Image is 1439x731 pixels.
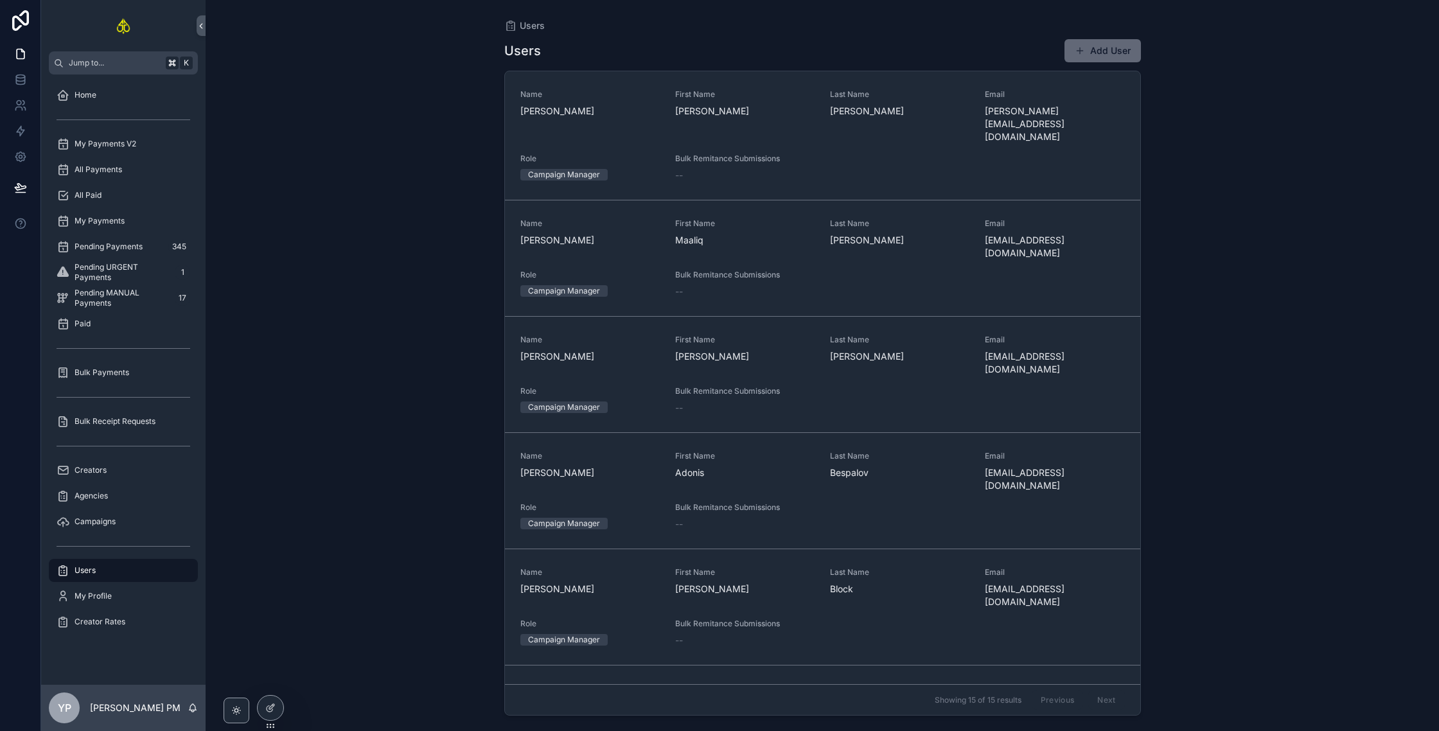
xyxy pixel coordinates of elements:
[675,270,815,280] span: Bulk Remitance Submissions
[830,567,969,577] span: Last Name
[675,683,815,694] span: First Name
[675,335,815,345] span: First Name
[985,567,1124,577] span: Email
[49,610,198,633] a: Creator Rates
[985,350,1124,376] span: [EMAIL_ADDRESS][DOMAIN_NAME]
[520,583,660,595] span: [PERSON_NAME]
[935,695,1021,705] span: Showing 15 of 15 results
[49,410,198,433] a: Bulk Receipt Requests
[505,200,1140,316] a: Name[PERSON_NAME]First NameMaaliqLast Name[PERSON_NAME]Email[EMAIL_ADDRESS][DOMAIN_NAME]RoleCampa...
[520,270,660,280] span: Role
[49,158,198,181] a: All Payments
[505,549,1140,665] a: Name[PERSON_NAME]First Name[PERSON_NAME]Last NameBlockEmail[EMAIL_ADDRESS][DOMAIN_NAME]RoleCampai...
[520,683,660,694] span: Name
[675,105,815,118] span: [PERSON_NAME]
[49,184,198,207] a: All Paid
[830,234,969,247] span: [PERSON_NAME]
[675,350,815,363] span: [PERSON_NAME]
[985,466,1124,492] span: [EMAIL_ADDRESS][DOMAIN_NAME]
[520,234,660,247] span: [PERSON_NAME]
[675,583,815,595] span: [PERSON_NAME]
[49,585,198,608] a: My Profile
[175,265,190,280] div: 1
[520,350,660,363] span: [PERSON_NAME]
[75,565,96,576] span: Users
[41,75,206,650] div: scrollable content
[49,459,198,482] a: Creators
[528,285,600,297] div: Campaign Manager
[505,432,1140,549] a: Name[PERSON_NAME]First NameAdonisLast NameBespalovEmail[EMAIL_ADDRESS][DOMAIN_NAME]RoleCampaign M...
[830,683,969,694] span: Last Name
[75,90,96,100] span: Home
[985,683,1124,694] span: Email
[985,105,1124,143] span: [PERSON_NAME][EMAIL_ADDRESS][DOMAIN_NAME]
[520,451,660,461] span: Name
[520,567,660,577] span: Name
[675,502,815,513] span: Bulk Remitance Submissions
[985,218,1124,229] span: Email
[75,591,112,601] span: My Profile
[985,583,1124,608] span: [EMAIL_ADDRESS][DOMAIN_NAME]
[675,451,815,461] span: First Name
[675,567,815,577] span: First Name
[181,58,191,68] span: K
[830,335,969,345] span: Last Name
[520,386,660,396] span: Role
[528,518,600,529] div: Campaign Manager
[49,286,198,310] a: Pending MANUAL Payments17
[830,583,969,595] span: Block
[49,484,198,507] a: Agencies
[675,619,815,629] span: Bulk Remitance Submissions
[528,169,600,181] div: Campaign Manager
[985,89,1124,100] span: Email
[75,139,136,149] span: My Payments V2
[49,209,198,233] a: My Payments
[75,491,108,501] span: Agencies
[75,190,102,200] span: All Paid
[528,401,600,413] div: Campaign Manager
[90,701,181,714] p: [PERSON_NAME] PM
[49,235,198,258] a: Pending Payments345
[58,700,71,716] span: YP
[520,335,660,345] span: Name
[75,465,107,475] span: Creators
[520,218,660,229] span: Name
[830,466,969,479] span: Bespalov
[75,262,170,283] span: Pending URGENT Payments
[505,71,1140,200] a: Name[PERSON_NAME]First Name[PERSON_NAME]Last Name[PERSON_NAME]Email[PERSON_NAME][EMAIL_ADDRESS][D...
[75,367,129,378] span: Bulk Payments
[675,386,815,396] span: Bulk Remitance Submissions
[504,42,541,60] h1: Users
[1064,39,1141,62] a: Add User
[985,451,1124,461] span: Email
[675,169,683,182] span: --
[49,312,198,335] a: Paid
[49,261,198,284] a: Pending URGENT Payments1
[75,416,155,427] span: Bulk Receipt Requests
[49,559,198,582] a: Users
[830,105,969,118] span: [PERSON_NAME]
[75,288,170,308] span: Pending MANUAL Payments
[75,164,122,175] span: All Payments
[675,234,815,247] span: Maaliq
[75,319,91,329] span: Paid
[675,634,683,647] span: --
[830,218,969,229] span: Last Name
[830,89,969,100] span: Last Name
[75,242,143,252] span: Pending Payments
[675,401,683,414] span: --
[528,634,600,646] div: Campaign Manager
[116,15,132,36] img: App logo
[69,58,161,68] span: Jump to...
[49,132,198,155] a: My Payments V2
[49,361,198,384] a: Bulk Payments
[830,451,969,461] span: Last Name
[75,516,116,527] span: Campaigns
[675,518,683,531] span: --
[75,216,125,226] span: My Payments
[520,502,660,513] span: Role
[675,466,815,479] span: Adonis
[830,350,969,363] span: [PERSON_NAME]
[49,84,198,107] a: Home
[520,19,545,32] span: Users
